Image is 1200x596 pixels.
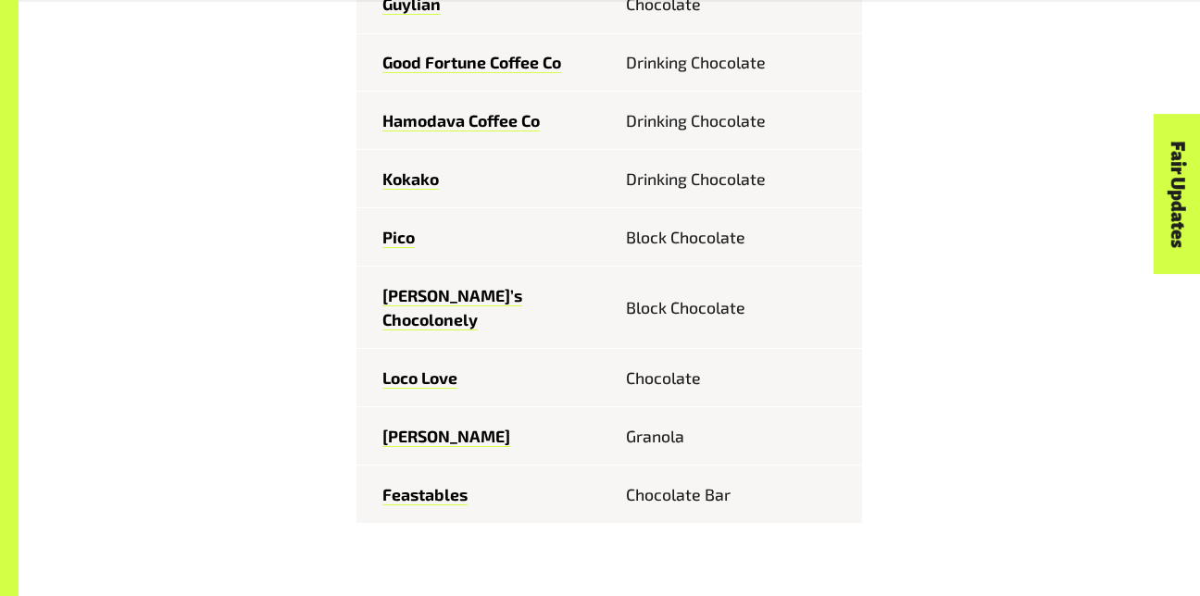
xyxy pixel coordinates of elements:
a: Hamodava Coffee Co [382,110,540,131]
td: Block Chocolate [609,267,862,349]
a: [PERSON_NAME]’s Chocolonely [382,285,522,331]
td: Granola [609,407,862,466]
a: Kokako [382,168,439,190]
td: Chocolate Bar [609,466,862,524]
a: Good Fortune Coffee Co [382,52,561,73]
a: Pico [382,227,415,248]
a: Loco Love [382,367,457,389]
a: [PERSON_NAME] [382,426,510,447]
td: Drinking Chocolate [609,150,862,208]
td: Drinking Chocolate [609,33,862,92]
a: Feastables [382,484,468,505]
td: Block Chocolate [609,208,862,267]
td: Drinking Chocolate [609,92,862,150]
td: Chocolate [609,349,862,407]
